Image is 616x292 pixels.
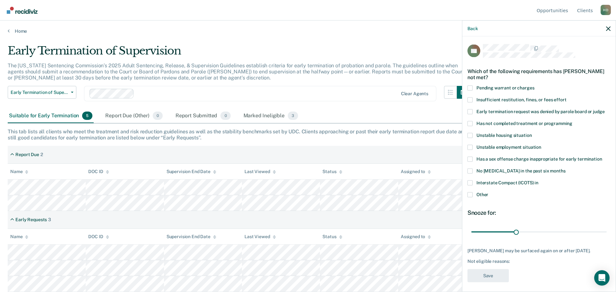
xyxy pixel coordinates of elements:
div: Clear agents [401,91,428,96]
div: Report Submitted [174,109,232,123]
div: Suitable for Early Termination [8,109,94,123]
div: This tab lists all clients who meet the treatment and risk reduction guidelines as well as the st... [8,129,608,141]
div: Report Due [15,152,39,157]
div: Status [322,169,342,174]
div: Early Requests [15,217,47,222]
span: Other [476,192,488,197]
span: Unstable housing situation [476,132,532,138]
a: Home [8,28,608,34]
span: No [MEDICAL_DATA] in the past six months [476,168,565,173]
div: Assigned to [401,234,431,239]
div: 3 [48,217,51,222]
div: DOC ID [88,234,109,239]
span: Early termination request was denied by parole board or judge [476,109,604,114]
p: The [US_STATE] Sentencing Commission’s 2025 Adult Sentencing, Release, & Supervision Guidelines e... [8,63,464,81]
span: Pending warrant or charges [476,85,534,90]
span: Interstate Compact (ICOTS) in [476,180,538,185]
button: Back [467,26,478,31]
div: Last Viewed [244,234,276,239]
div: Supervision End Date [167,169,216,174]
div: Supervision End Date [167,234,216,239]
span: Unstable employment situation [476,144,541,149]
div: Status [322,234,342,239]
span: 0 [153,112,163,120]
img: Recidiviz [7,7,38,14]
div: Name [10,169,28,174]
div: Name [10,234,28,239]
div: Early Termination of Supervision [8,44,470,63]
span: Early Termination of Supervision [11,90,68,95]
span: Has a sex offense charge inappropriate for early termination [476,156,602,161]
div: [PERSON_NAME] may be surfaced again on or after [DATE]. [467,248,611,253]
div: Report Due (Other) [104,109,164,123]
span: Insufficient restitution, fines, or fees effort [476,97,566,102]
button: Profile dropdown button [601,5,611,15]
div: Snooze for: [467,209,611,216]
div: Not eligible reasons: [467,259,611,264]
span: 5 [82,112,92,120]
span: 0 [220,112,230,120]
span: Has not completed treatment or programming [476,121,572,126]
div: 2 [40,152,43,157]
button: Save [467,269,509,282]
div: Assigned to [401,169,431,174]
span: 3 [288,112,298,120]
div: Open Intercom Messenger [594,270,610,286]
div: Which of the following requirements has [PERSON_NAME] not met? [467,63,611,85]
div: Last Viewed [244,169,276,174]
div: Marked Ineligible [242,109,300,123]
div: DOC ID [88,169,109,174]
div: H D [601,5,611,15]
